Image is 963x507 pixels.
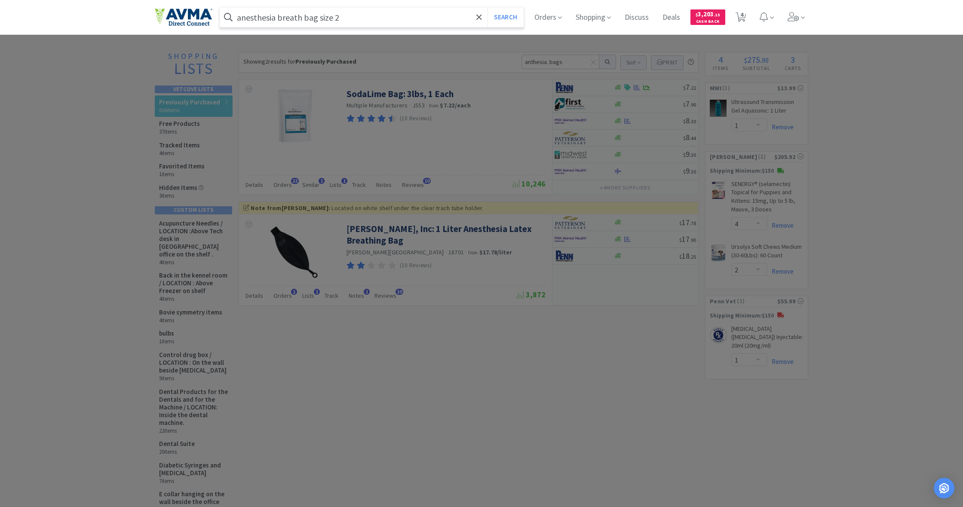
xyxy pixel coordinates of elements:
[220,7,524,27] input: Search by item, sku, manufacturer, ingredient, size...
[714,12,720,18] span: . 15
[659,14,684,21] a: Deals
[488,7,523,27] button: Search
[696,12,698,18] span: $
[696,19,720,25] span: Cash Back
[732,15,750,22] a: 4
[934,478,954,498] div: Open Intercom Messenger
[696,10,720,18] span: 3,203
[155,8,212,26] img: e4e33dab9f054f5782a47901c742baa9_102.png
[621,14,652,21] a: Discuss
[690,6,725,29] a: $3,203.15Cash Back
